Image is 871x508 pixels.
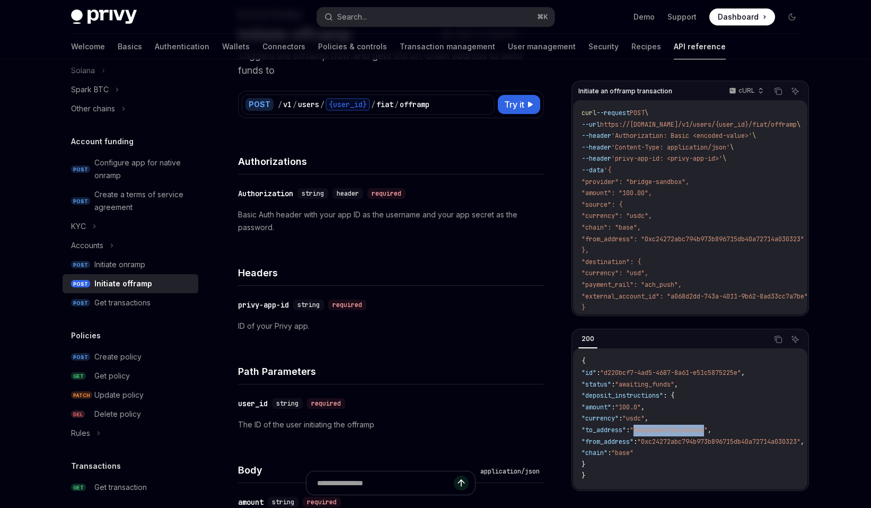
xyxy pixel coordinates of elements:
a: GETGet transaction [63,478,198,497]
a: Policies & controls [318,34,387,59]
span: Initiate an offramp transaction [578,87,672,95]
div: / [371,99,375,110]
a: Connectors [262,34,305,59]
a: POSTCreate policy [63,347,198,366]
span: "amount" [582,403,611,411]
span: "currency": "usd", [582,269,648,277]
span: \ [752,132,756,140]
span: : [634,437,637,446]
span: "source": { [582,200,622,209]
span: "amount": "100.00", [582,189,652,197]
div: Rules [71,427,90,440]
button: Ask AI [788,332,802,346]
span: "currency" [582,414,619,423]
p: Triggers the offramp flow and gets the on-chain address to send funds to [238,48,544,78]
span: { [582,357,585,365]
div: 200 [578,332,597,345]
img: dark logo [71,10,137,24]
div: / [320,99,324,110]
a: PATCHUpdate policy [63,386,198,405]
span: }, [582,246,589,255]
span: "external_account_id": "a068d2dd-743a-4011-9b62-8ad33cc7a7be" [582,292,808,301]
div: Get transactions [94,296,151,309]
div: fiat [376,99,393,110]
div: / [293,99,297,110]
span: : [611,403,615,411]
span: "awaiting_funds" [615,380,674,389]
div: Initiate offramp [94,277,152,290]
div: Authorization [238,188,293,199]
div: Configure app for native onramp [94,156,192,182]
span: , [641,403,645,411]
span: ⌘ K [537,13,548,21]
div: Create policy [94,351,142,363]
span: "d220bcf7-4ad5-4687-8a61-e51c5875225e" [600,369,741,377]
span: "destination": { [582,258,641,266]
span: "usdc" [622,414,645,423]
a: GETGet policy [63,366,198,386]
span: https://[DOMAIN_NAME]/v1/users/{user_id}/fiat/offramp [600,120,797,129]
div: required [307,398,345,409]
span: : { [663,391,674,400]
div: v1 [283,99,292,110]
a: POSTCreate a terms of service agreement [63,185,198,217]
div: privy-app-id [238,300,289,310]
span: POST [71,197,90,205]
a: Demo [634,12,655,22]
div: Search... [337,11,367,23]
span: "chain": "base", [582,223,641,232]
div: application/json [476,466,544,477]
span: : [608,449,611,457]
span: PATCH [71,391,92,399]
span: "0xdeadbeef2usdcbase" [630,426,708,434]
div: users [298,99,319,110]
span: header [337,189,359,198]
div: {user_id} [325,98,370,111]
a: Authentication [155,34,209,59]
span: --data [582,166,604,174]
span: POST [71,353,90,361]
span: "id" [582,369,596,377]
div: Create a terms of service agreement [94,188,192,214]
span: "from_address": "0xc24272abc794b973b896715db40a72714a030323" [582,235,804,243]
span: POST [71,280,90,288]
h5: Policies [71,329,101,342]
button: Send message [454,476,469,491]
span: POST [630,109,645,117]
span: : [596,369,600,377]
a: POSTInitiate onramp [63,255,198,274]
span: } [582,460,585,469]
a: Security [588,34,619,59]
span: "100.0" [615,403,641,411]
div: Initiate onramp [94,258,145,271]
div: POST [245,98,274,111]
span: 'privy-app-id: <privy-app-id>' [611,154,723,163]
span: Dashboard [718,12,759,22]
span: --header [582,132,611,140]
button: Search...⌘K [317,7,555,27]
div: offramp [400,99,429,110]
span: GET [71,484,86,492]
span: \ [723,154,726,163]
div: Other chains [71,102,115,115]
div: Get policy [94,370,130,382]
p: The ID of the user initiating the offramp [238,418,544,431]
span: DEL [71,410,85,418]
a: Basics [118,34,142,59]
span: } [582,471,585,480]
span: GET [71,372,86,380]
span: --url [582,120,600,129]
span: string [297,301,320,309]
a: API reference [674,34,726,59]
h5: Transactions [71,460,121,472]
div: required [328,300,366,310]
span: curl [582,109,596,117]
button: Copy the contents from the code block [771,84,785,98]
span: "chain" [582,449,608,457]
span: --header [582,154,611,163]
a: User management [508,34,576,59]
div: KYC [71,220,86,233]
span: \ [645,109,648,117]
span: , [800,437,804,446]
a: Recipes [631,34,661,59]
